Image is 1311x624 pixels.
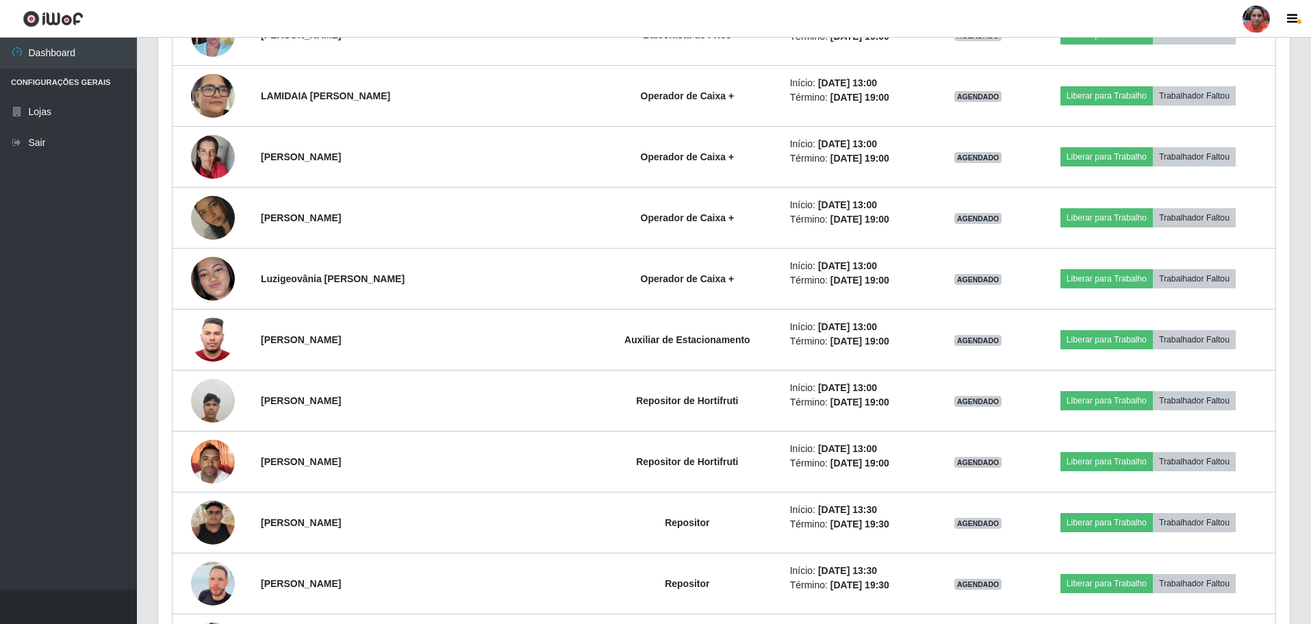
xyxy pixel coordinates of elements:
[830,579,889,590] time: [DATE] 19:30
[191,432,235,490] img: 1758367960534.jpeg
[636,395,738,406] strong: Repositor de Hortifruti
[830,458,889,469] time: [DATE] 19:00
[790,320,928,334] li: Início:
[23,10,84,27] img: CoreUI Logo
[624,334,750,345] strong: Auxiliar de Estacionamento
[641,90,735,101] strong: Operador de Caixa +
[830,336,889,347] time: [DATE] 19:00
[790,456,928,471] li: Término:
[830,275,889,286] time: [DATE] 19:00
[954,274,1002,285] span: AGENDADO
[1153,86,1236,105] button: Trabalhador Faltou
[954,335,1002,346] span: AGENDADO
[261,334,341,345] strong: [PERSON_NAME]
[641,151,735,162] strong: Operador de Caixa +
[818,443,877,454] time: [DATE] 13:00
[261,151,341,162] strong: [PERSON_NAME]
[1153,513,1236,532] button: Trabalhador Faltou
[818,138,877,149] time: [DATE] 13:00
[790,503,928,517] li: Início:
[191,545,235,623] img: 1742651940085.jpeg
[191,310,235,369] img: 1756996657392.jpeg
[261,456,341,467] strong: [PERSON_NAME]
[1153,574,1236,593] button: Trabalhador Faltou
[818,382,877,393] time: [DATE] 13:00
[1153,269,1236,288] button: Trabalhador Faltou
[954,457,1002,468] span: AGENDADO
[790,578,928,592] li: Término:
[954,396,1002,407] span: AGENDADO
[954,518,1002,529] span: AGENDADO
[790,212,928,227] li: Término:
[261,578,341,589] strong: [PERSON_NAME]
[818,321,877,332] time: [DATE] 13:00
[954,91,1002,102] span: AGENDADO
[790,395,928,410] li: Término:
[261,517,341,528] strong: [PERSON_NAME]
[818,77,877,88] time: [DATE] 13:00
[830,397,889,408] time: [DATE] 19:00
[818,504,877,515] time: [DATE] 13:30
[790,381,928,395] li: Início:
[191,232,235,327] img: 1735522558460.jpeg
[665,517,709,528] strong: Repositor
[643,29,731,40] strong: Balconista de Frios
[1060,147,1153,166] button: Liberar para Trabalho
[191,501,235,545] img: 1755222464998.jpeg
[191,67,235,124] img: 1756231010966.jpeg
[954,152,1002,163] span: AGENDADO
[261,29,341,40] strong: [PERSON_NAME]
[191,128,235,186] img: 1734191984880.jpeg
[1153,147,1236,166] button: Trabalhador Faltou
[790,334,928,349] li: Término:
[790,564,928,578] li: Início:
[790,198,928,212] li: Início:
[830,214,889,225] time: [DATE] 19:00
[790,259,928,273] li: Início:
[261,212,341,223] strong: [PERSON_NAME]
[1153,208,1236,227] button: Trabalhador Faltou
[790,137,928,151] li: Início:
[1060,391,1153,410] button: Liberar para Trabalho
[1060,269,1153,288] button: Liberar para Trabalho
[954,579,1002,590] span: AGENDADO
[1060,208,1153,227] button: Liberar para Trabalho
[261,90,390,101] strong: LAMIDAIA [PERSON_NAME]
[1060,330,1153,349] button: Liberar para Trabalho
[636,456,738,467] strong: Repositor de Hortifruti
[790,517,928,532] li: Término:
[1153,452,1236,471] button: Trabalhador Faltou
[790,90,928,105] li: Término:
[954,213,1002,224] span: AGENDADO
[830,92,889,103] time: [DATE] 19:00
[830,519,889,529] time: [DATE] 19:30
[790,76,928,90] li: Início:
[641,273,735,284] strong: Operador de Caixa +
[641,212,735,223] strong: Operador de Caixa +
[818,565,877,576] time: [DATE] 13:30
[191,179,235,257] img: 1734698192432.jpeg
[665,578,709,589] strong: Repositor
[790,442,928,456] li: Início:
[1060,574,1153,593] button: Liberar para Trabalho
[1060,513,1153,532] button: Liberar para Trabalho
[1060,452,1153,471] button: Liberar para Trabalho
[1153,330,1236,349] button: Trabalhador Faltou
[818,260,877,271] time: [DATE] 13:00
[1153,391,1236,410] button: Trabalhador Faltou
[790,151,928,166] li: Término:
[191,371,235,429] img: 1753651273548.jpeg
[818,199,877,210] time: [DATE] 13:00
[830,153,889,164] time: [DATE] 19:00
[261,273,405,284] strong: Luzigeovânia [PERSON_NAME]
[261,395,341,406] strong: [PERSON_NAME]
[790,273,928,288] li: Término:
[1060,86,1153,105] button: Liberar para Trabalho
